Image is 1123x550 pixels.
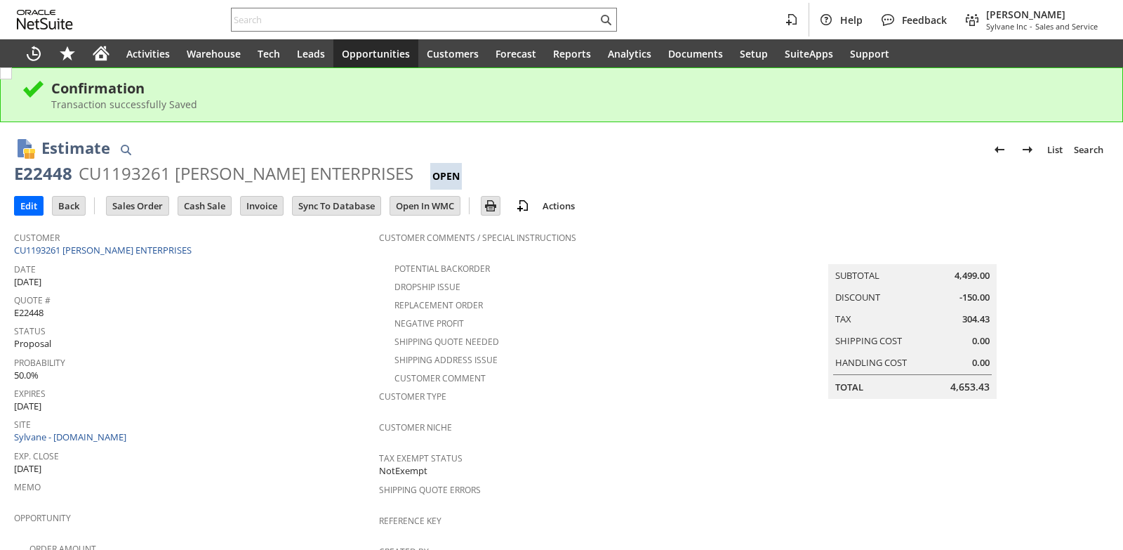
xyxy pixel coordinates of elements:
span: Sales and Service [1035,21,1098,32]
img: Next [1019,141,1036,158]
a: Tax [835,313,851,325]
a: Shipping Quote Needed [394,336,499,348]
span: NotExempt [379,464,427,478]
a: Customer Type [379,391,446,402]
a: Quote # [14,294,51,306]
a: Replacement Order [394,299,483,311]
a: Shipping Cost [835,334,902,347]
a: Memo [14,481,41,493]
input: Print [481,197,500,215]
img: Quick Find [117,141,134,158]
span: Analytics [608,47,651,60]
span: 0.00 [972,356,990,369]
a: Activities [118,39,178,67]
span: E22448 [14,306,44,320]
a: Documents [660,39,731,67]
a: Tech [249,39,288,67]
span: Proposal [14,337,51,351]
span: Documents [668,47,723,60]
svg: logo [17,10,73,30]
span: Warehouse [187,47,241,60]
a: Negative Profit [394,317,464,329]
a: Actions [537,199,580,212]
img: Previous [991,141,1008,158]
a: Opportunities [333,39,418,67]
span: [PERSON_NAME] [986,8,1098,21]
svg: Home [93,45,109,62]
a: Home [84,39,118,67]
input: Cash Sale [178,197,231,215]
a: Discount [835,291,880,303]
a: Customer Comment [394,372,486,384]
span: Tech [258,47,280,60]
a: Forecast [487,39,545,67]
div: Open [430,163,462,190]
caption: Summary [828,242,997,264]
a: Potential Backorder [394,263,490,275]
a: Subtotal [835,269,879,282]
span: 4,653.43 [950,380,990,394]
input: Invoice [241,197,283,215]
h1: Estimate [41,136,110,159]
span: [DATE] [14,275,41,289]
span: [DATE] [14,400,41,413]
span: Feedback [902,13,947,27]
span: SuiteApps [785,47,833,60]
a: List [1042,138,1068,161]
a: Handling Cost [835,356,907,369]
svg: Recent Records [25,45,42,62]
a: Customer Comments / Special Instructions [379,232,576,244]
a: Search [1068,138,1109,161]
a: Customer Niche [379,421,452,433]
a: Exp. Close [14,450,59,462]
a: Opportunity [14,512,71,524]
a: Setup [731,39,776,67]
a: Tax Exempt Status [379,452,463,464]
a: Probability [14,357,65,369]
svg: Shortcuts [59,45,76,62]
div: Confirmation [51,79,1101,98]
a: Status [14,325,46,337]
a: CU1193261 [PERSON_NAME] ENTERPRISES [14,244,195,256]
span: Sylvane Inc [986,21,1027,32]
input: Search [232,11,597,28]
a: Support [842,39,898,67]
div: Transaction successfully Saved [51,98,1101,111]
span: Customers [427,47,479,60]
span: - [1030,21,1032,32]
span: Activities [126,47,170,60]
input: Sync To Database [293,197,380,215]
span: Support [850,47,889,60]
div: CU1193261 [PERSON_NAME] ENTERPRISES [79,162,413,185]
div: Shortcuts [51,39,84,67]
img: add-record.svg [514,197,531,214]
a: Total [835,381,863,393]
span: -150.00 [959,291,990,304]
input: Back [53,197,85,215]
a: Reference Key [379,515,441,527]
a: Reports [545,39,599,67]
a: Expires [14,388,46,400]
div: E22448 [14,162,72,185]
span: Leads [297,47,325,60]
a: Site [14,419,31,431]
a: Recent Records [17,39,51,67]
span: Opportunities [342,47,410,60]
a: Warehouse [178,39,249,67]
a: Dropship Issue [394,281,460,293]
a: Analytics [599,39,660,67]
span: 4,499.00 [955,269,990,282]
span: Setup [740,47,768,60]
a: Customers [418,39,487,67]
span: [DATE] [14,462,41,476]
span: 50.0% [14,369,39,382]
a: Date [14,263,36,275]
span: 0.00 [972,334,990,348]
span: Help [840,13,863,27]
input: Open In WMC [390,197,460,215]
a: Customer [14,232,60,244]
span: Reports [553,47,591,60]
a: Sylvane - [DOMAIN_NAME] [14,431,130,443]
svg: Search [597,11,614,28]
img: Print [482,197,499,214]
